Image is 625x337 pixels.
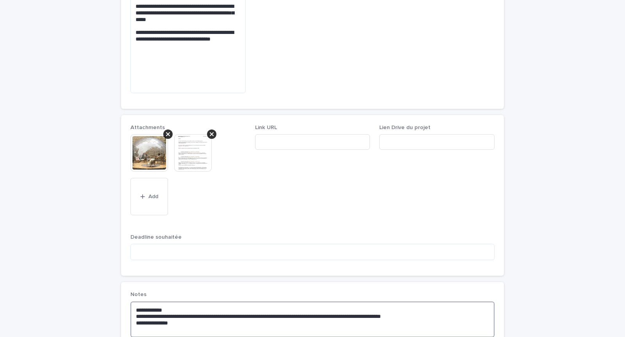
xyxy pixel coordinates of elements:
span: Lien Drive du projet [379,125,430,130]
span: Deadline souhaitée [130,234,182,240]
button: Add [130,178,168,215]
span: Notes [130,292,146,297]
span: Link URL [255,125,277,130]
span: Attachments [130,125,165,130]
span: Add [148,194,158,199]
